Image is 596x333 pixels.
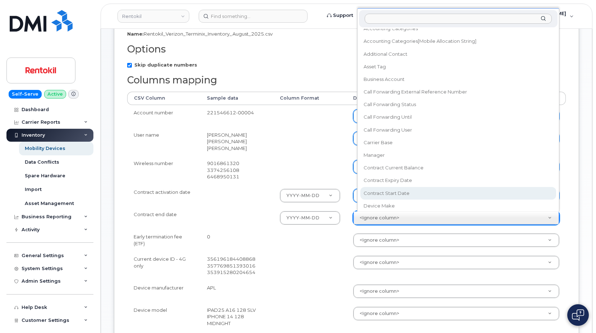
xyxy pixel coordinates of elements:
[361,124,555,136] div: Call Forwarding User
[572,309,584,321] img: Open chat
[361,86,555,97] div: Call Forwarding External Reference Number
[361,200,555,211] div: Device Make
[361,61,555,72] div: Asset Tag
[361,112,555,123] div: Call Forwarding Until
[361,150,555,161] div: Manager
[361,49,555,60] div: Additional Contact
[361,162,555,173] div: Contract Current Balance
[361,23,555,34] div: Accounting Categories
[361,175,555,186] div: Contract Expiry Date
[361,36,555,47] div: Accounting Categories[Mobile Allocation String]
[361,188,555,199] div: Contract Start Date
[361,99,555,110] div: Call Forwarding Status
[361,74,555,85] div: Business Account
[361,137,555,148] div: Carrier Base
